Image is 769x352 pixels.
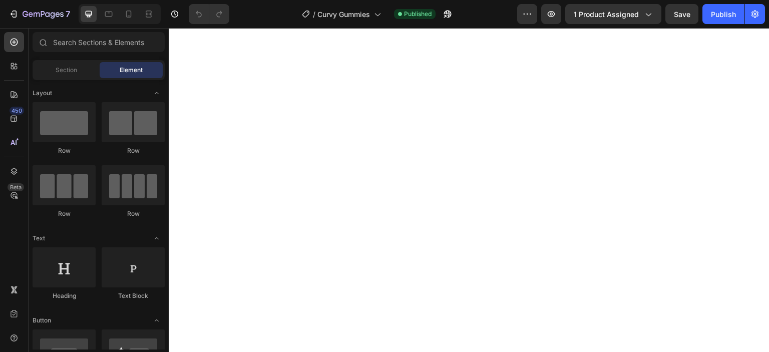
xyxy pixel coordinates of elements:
[149,230,165,246] span: Toggle open
[33,89,52,98] span: Layout
[574,9,639,20] span: 1 product assigned
[702,4,744,24] button: Publish
[102,291,165,300] div: Text Block
[189,4,229,24] div: Undo/Redo
[711,9,736,20] div: Publish
[33,32,165,52] input: Search Sections & Elements
[33,146,96,155] div: Row
[10,107,24,115] div: 450
[56,66,77,75] span: Section
[674,10,690,19] span: Save
[8,183,24,191] div: Beta
[404,10,432,19] span: Published
[665,4,698,24] button: Save
[102,209,165,218] div: Row
[169,28,769,352] iframe: Design area
[565,4,661,24] button: 1 product assigned
[149,312,165,328] span: Toggle open
[33,316,51,325] span: Button
[4,4,75,24] button: 7
[33,291,96,300] div: Heading
[66,8,70,20] p: 7
[33,209,96,218] div: Row
[317,9,370,20] span: Curvy Gummies
[102,146,165,155] div: Row
[313,9,315,20] span: /
[120,66,143,75] span: Element
[33,234,45,243] span: Text
[149,85,165,101] span: Toggle open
